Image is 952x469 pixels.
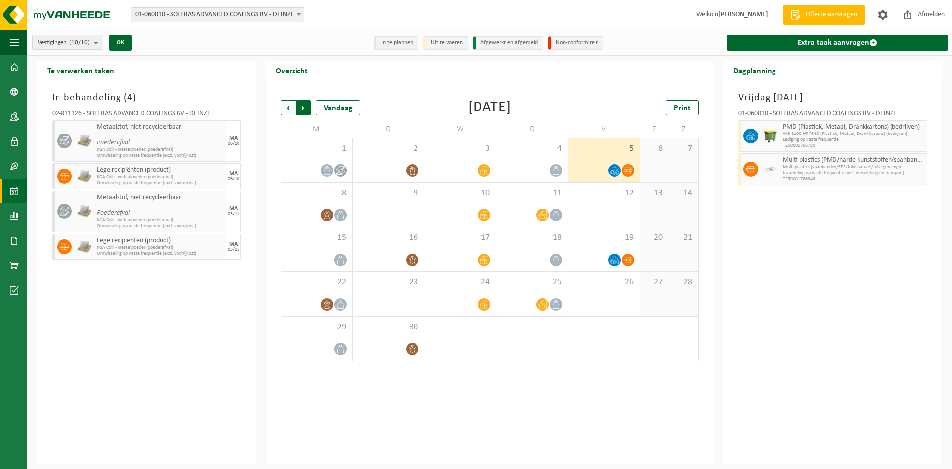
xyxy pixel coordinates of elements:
span: 24 [429,277,491,288]
div: MA [229,171,238,177]
a: Extra taak aanvragen [727,35,948,51]
div: MA [229,241,238,247]
span: Lege recipiënten (product) [97,237,224,245]
td: Z [640,120,669,138]
div: MA [229,135,238,141]
strong: [PERSON_NAME] [718,11,768,18]
span: 10 [429,188,491,199]
span: T250001766780 [783,143,924,149]
div: MA [229,206,238,212]
span: Metaalstof, niet recycleerbaar [97,194,224,201]
td: W [424,120,496,138]
span: Omwisseling op vaste frequentie (excl. voorrijkost) [97,180,224,186]
img: PB-PA-0000-WDN-00-03 [77,169,92,184]
div: Vandaag [316,100,360,115]
td: M [281,120,353,138]
span: Multi plastics (spanbanden/EPS/folie naturel/folie gemengd [783,164,924,170]
span: 13 [645,188,664,199]
div: 03/11 [228,212,239,217]
td: D [496,120,568,138]
span: 12 [573,188,635,199]
span: 30 [357,322,419,333]
span: Vorige [281,100,296,115]
span: 19 [573,232,635,243]
li: Non-conformiteit [548,36,603,50]
span: Lege recipiënten (product) [97,166,224,174]
a: Print [666,100,699,115]
span: 3 [429,143,491,154]
span: 4 [127,93,133,103]
span: 29 [286,322,347,333]
span: 20 [645,232,664,243]
count: (10/10) [69,39,90,46]
img: LP-PA-00000-WDN-11 [77,134,92,148]
td: D [353,120,424,138]
span: 26 [573,277,635,288]
li: Afgewerkt en afgemeld [473,36,543,50]
i: Poederafval [97,209,130,217]
img: LP-SK-00500-LPE-16 [763,162,778,177]
span: 27 [645,277,664,288]
span: KGA Colli - metaalpoeder (poederafval) [97,174,224,180]
span: PMD (Plastiek, Metaal, Drankkartons) (bedrijven) [783,123,924,131]
h2: Te verwerken taken [37,61,124,80]
h3: Vrijdag [DATE] [738,90,927,105]
span: Inzameling op vaste frequentie (incl. verwerking en transport) [783,170,924,176]
span: 15 [286,232,347,243]
span: 6 [645,143,664,154]
span: Metaalstof, niet recycleerbaar [97,123,224,131]
span: 14 [674,188,693,199]
span: KGA Colli - metaalpoeder (poederafval) [97,245,224,251]
span: Omwisseling op vaste frequentie (excl. voorrijkost) [97,153,224,159]
span: 5 [573,143,635,154]
span: 8 [286,188,347,199]
span: KGA Colli - metaalpoeder (poederafval) [97,217,224,223]
h2: Dagplanning [723,61,786,80]
div: 03/11 [228,247,239,252]
div: 06/10 [228,141,239,146]
span: Offerte aanvragen [803,10,860,20]
span: Multi plastics (PMD/harde kunststoffen/spanbanden/EPS/folie naturel/folie gemengd) [783,156,924,164]
a: Offerte aanvragen [783,5,865,25]
span: 21 [674,232,693,243]
span: 7 [674,143,693,154]
i: Poederafval [97,139,130,146]
span: Print [674,104,691,112]
span: T250001766846 [783,176,924,182]
span: Omwisseling op vaste frequentie (excl. voorrijkost) [97,251,224,257]
span: KGA Colli - metaalpoeder (poederafval) [97,147,224,153]
span: 11 [501,188,563,199]
button: OK [109,35,132,51]
span: 16 [357,232,419,243]
span: 23 [357,277,419,288]
span: 25 [501,277,563,288]
div: 06/10 [228,177,239,182]
td: V [568,120,640,138]
span: 9 [357,188,419,199]
h3: In behandeling ( ) [52,90,241,105]
span: Lediging op vaste frequentie [783,137,924,143]
span: Omwisseling op vaste frequentie (excl. voorrijkost) [97,223,224,229]
span: 28 [674,277,693,288]
li: Uit te voeren [423,36,468,50]
span: Vestigingen [38,35,90,50]
span: 17 [429,232,491,243]
span: 18 [501,232,563,243]
div: 02-011126 - SOLERAS ADVANCED COATINGS BV - DEINZE [52,110,241,120]
span: 2 [357,143,419,154]
span: 22 [286,277,347,288]
li: In te plannen [374,36,418,50]
div: 01-060010 - SOLERAS ADVANCED COATINGS BV - DEINZE [738,110,927,120]
img: WB-1100-HPE-GN-50 [763,129,778,143]
td: Z [669,120,699,138]
div: [DATE] [468,100,511,115]
span: Volgende [296,100,311,115]
span: 01-060010 - SOLERAS ADVANCED COATINGS BV - DEINZE [131,7,304,22]
button: Vestigingen(10/10) [32,35,103,50]
img: LP-PA-00000-WDN-11 [77,204,92,219]
span: 01-060010 - SOLERAS ADVANCED COATINGS BV - DEINZE [131,8,304,22]
span: 4 [501,143,563,154]
span: WB-1100-HP PMD (Plastiek, Metaal, Drankkartons) (bedrijven) [783,131,924,137]
img: PB-PA-0000-WDN-00-03 [77,239,92,254]
h2: Overzicht [266,61,318,80]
